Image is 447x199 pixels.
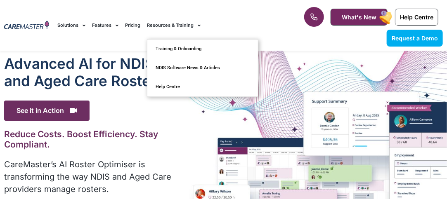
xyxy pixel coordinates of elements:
span: See it in Action [4,101,90,121]
span: Request a Demo [392,35,438,42]
a: NDIS Software News & Articles [147,59,258,77]
nav: Menu [57,12,285,39]
a: Request a Demo [387,30,443,47]
h1: Advanced Al for NDIS and Aged Care Rostering [4,55,179,89]
h2: Reduce Costs. Boost Efficiency. Stay Compliant. [4,129,179,150]
img: CareMaster Logo [4,21,49,30]
p: CareMaster’s AI Roster Optimiser is transforming the way NDIS and Aged Care providers manage rost... [4,158,179,195]
a: Pricing [125,12,140,39]
span: Help Centre [400,14,433,21]
a: What's New [331,9,388,26]
a: Solutions [57,12,85,39]
a: Help Centre [395,9,438,26]
a: Help Centre [147,77,258,96]
a: Features [92,12,118,39]
a: Resources & Training [147,12,201,39]
span: What's New [342,14,376,21]
ul: Resources & Training [147,39,258,97]
a: Training & Onboarding [147,40,258,59]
